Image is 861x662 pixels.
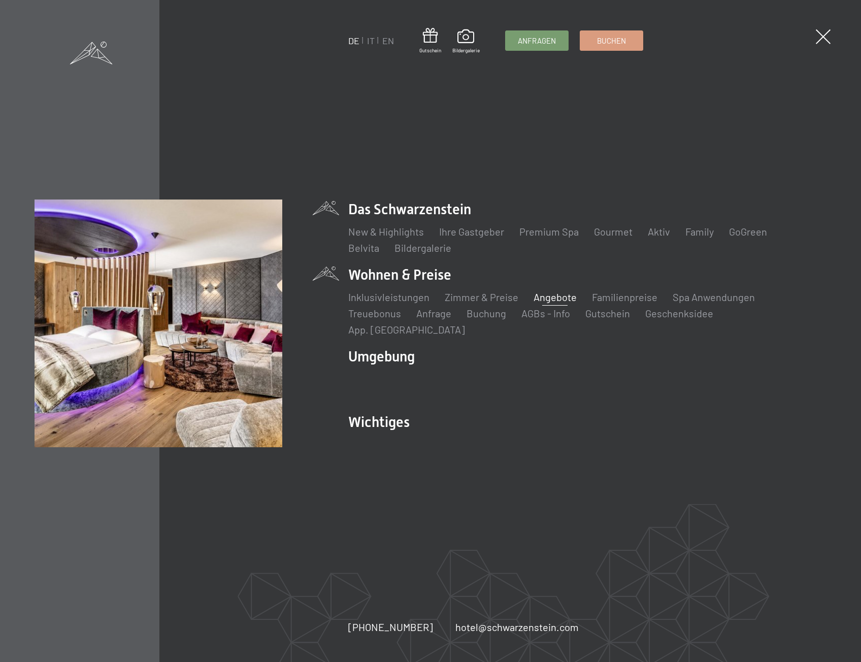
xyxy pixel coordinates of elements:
[673,291,755,303] a: Spa Anwendungen
[382,35,394,46] a: EN
[348,291,429,303] a: Inklusivleistungen
[648,225,670,238] a: Aktiv
[348,242,379,254] a: Belvita
[585,307,630,319] a: Gutschein
[645,307,713,319] a: Geschenksidee
[534,291,577,303] a: Angebote
[594,225,633,238] a: Gourmet
[518,36,556,46] span: Anfragen
[445,291,518,303] a: Zimmer & Preise
[419,28,441,54] a: Gutschein
[439,225,504,238] a: Ihre Gastgeber
[348,620,433,634] a: [PHONE_NUMBER]
[685,225,714,238] a: Family
[348,323,465,336] a: App. [GEOGRAPHIC_DATA]
[521,307,570,319] a: AGBs - Info
[452,29,480,54] a: Bildergalerie
[348,621,433,633] span: [PHONE_NUMBER]
[348,225,424,238] a: New & Highlights
[35,200,282,447] img: Wellnesshotel Südtirol SCHWARZENSTEIN - Wellnessurlaub in den Alpen
[394,242,451,254] a: Bildergalerie
[419,47,441,54] span: Gutschein
[519,225,579,238] a: Premium Spa
[729,225,767,238] a: GoGreen
[592,291,657,303] a: Familienpreise
[455,620,579,634] a: hotel@schwarzenstein.com
[348,307,401,319] a: Treuebonus
[467,307,506,319] a: Buchung
[367,35,375,46] a: IT
[452,47,480,54] span: Bildergalerie
[348,35,359,46] a: DE
[506,31,568,50] a: Anfragen
[580,31,643,50] a: Buchen
[597,36,626,46] span: Buchen
[416,307,451,319] a: Anfrage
